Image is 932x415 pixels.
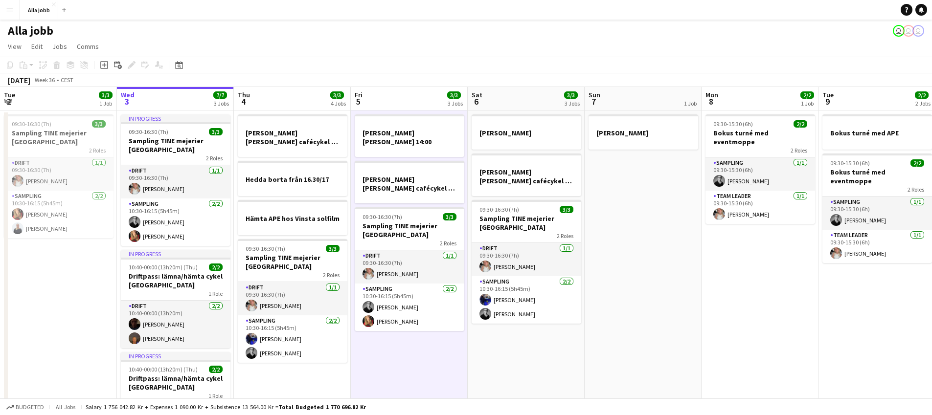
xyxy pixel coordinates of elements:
div: In progress09:30-16:30 (7h)3/3Sampling TINE mejerier [GEOGRAPHIC_DATA]2 RolesDrift1/109:30-16:30 ... [121,114,230,246]
span: 09:30-16:30 (7h) [363,213,402,220]
app-job-card: In progress10:40-00:00 (13h20m) (Thu)2/2Driftpass: lämna/hämta cykel [GEOGRAPHIC_DATA]1 RoleDrift... [121,250,230,348]
span: 09:30-16:30 (7h) [479,206,519,213]
h3: [PERSON_NAME] [PERSON_NAME] cafécykel - sthlm, [GEOGRAPHIC_DATA], cph [238,129,347,146]
div: In progress [121,352,230,360]
span: 2 [2,96,15,107]
a: View [4,40,25,53]
app-user-avatar: Stina Dahl [912,25,924,37]
span: 8 [704,96,718,107]
div: 1 Job [684,100,697,107]
span: Mon [705,90,718,99]
app-job-card: [PERSON_NAME] [589,114,698,150]
app-job-card: [PERSON_NAME] [472,114,581,150]
app-card-role: Sampling1/109:30-15:30 (6h)[PERSON_NAME] [822,197,932,230]
app-job-card: [PERSON_NAME] [PERSON_NAME] cafécykel - sthlm, [GEOGRAPHIC_DATA], cph [355,161,464,203]
span: 3/3 [560,206,573,213]
span: Edit [31,42,43,51]
span: 3/3 [564,91,578,99]
app-job-card: 09:30-15:30 (6h)2/2Bokus turné med eventmoppe2 RolesSampling1/109:30-15:30 (6h)[PERSON_NAME]Team ... [822,153,932,263]
h3: Bokus turné med eventmoppe [822,168,932,185]
h3: Sampling TINE mejerier [GEOGRAPHIC_DATA] [238,253,347,271]
span: 2 Roles [791,147,807,154]
h1: Alla jobb [8,23,53,38]
div: 3 Jobs [565,100,580,107]
div: 3 Jobs [214,100,229,107]
div: [PERSON_NAME] [PERSON_NAME] 14:00 [355,114,464,157]
span: Fri [355,90,363,99]
span: 10:40-00:00 (13h20m) (Thu) [129,263,198,271]
div: 09:30-16:30 (7h)3/3Sampling TINE mejerier [GEOGRAPHIC_DATA]2 RolesDrift1/109:30-16:30 (7h)[PERSON... [238,239,347,363]
span: 7/7 [213,91,227,99]
a: Comms [73,40,103,53]
a: Jobs [48,40,71,53]
app-job-card: 09:30-16:30 (7h)3/3Sampling TINE mejerier [GEOGRAPHIC_DATA]2 RolesDrift1/109:30-16:30 (7h)[PERSON... [355,207,464,331]
app-user-avatar: August Löfgren [903,25,914,37]
app-job-card: [PERSON_NAME] [PERSON_NAME] cafécykel - sthlm, [GEOGRAPHIC_DATA], cph [472,153,581,196]
h3: Bokus turné med APE [822,129,932,137]
span: 2/2 [915,91,929,99]
span: Sat [472,90,482,99]
app-card-role: Sampling2/210:30-16:15 (5h45m)[PERSON_NAME][PERSON_NAME] [121,198,230,246]
app-card-role: Sampling2/210:30-16:15 (5h45m)[PERSON_NAME][PERSON_NAME] [4,191,114,238]
span: 09:30-16:30 (7h) [12,120,51,128]
h3: [PERSON_NAME] [472,129,581,137]
span: Wed [121,90,135,99]
span: 2/2 [794,120,807,128]
span: 5 [353,96,363,107]
div: 2 Jobs [915,100,931,107]
div: 1 Job [99,100,112,107]
app-card-role: Drift1/109:30-16:30 (7h)[PERSON_NAME] [121,165,230,198]
button: Budgeted [5,402,45,413]
span: Sun [589,90,600,99]
app-job-card: [PERSON_NAME] [PERSON_NAME] cafécykel - sthlm, [GEOGRAPHIC_DATA], cph [238,114,347,157]
span: View [8,42,22,51]
h3: [PERSON_NAME] [PERSON_NAME] cafécykel - sthlm, [GEOGRAPHIC_DATA], cph [355,175,464,193]
span: 1 Role [208,290,223,297]
div: In progress [121,250,230,258]
div: [DATE] [8,75,30,85]
div: CEST [61,76,73,84]
span: 3/3 [447,91,461,99]
h3: [PERSON_NAME] [589,129,698,137]
a: Edit [27,40,46,53]
span: 7 [587,96,600,107]
div: 4 Jobs [331,100,346,107]
span: 4 [236,96,250,107]
span: 2/2 [209,366,223,373]
span: 3/3 [443,213,456,220]
span: 3/3 [92,120,106,128]
span: Week 36 [32,76,57,84]
app-card-role: Sampling2/210:30-16:15 (5h45m)[PERSON_NAME][PERSON_NAME] [238,315,347,363]
span: 3 [119,96,135,107]
app-job-card: Hedda borta från 16.30/17 [238,161,347,196]
app-card-role: Sampling2/210:30-16:15 (5h45m)[PERSON_NAME][PERSON_NAME] [355,284,464,331]
span: 3/3 [209,128,223,135]
app-job-card: 09:30-16:30 (7h)3/3Sampling TINE mejerier [GEOGRAPHIC_DATA]2 RolesDrift1/109:30-16:30 (7h)[PERSON... [4,114,114,238]
div: 09:30-15:30 (6h)2/2Bokus turné med eventmoppe2 RolesSampling1/109:30-15:30 (6h)[PERSON_NAME]Team ... [705,114,815,224]
span: 2 Roles [206,154,223,162]
span: 2 Roles [908,186,924,193]
h3: Driftpass: lämna/hämta cykel [GEOGRAPHIC_DATA] [121,374,230,392]
app-job-card: 09:30-16:30 (7h)3/3Sampling TINE mejerier [GEOGRAPHIC_DATA]2 RolesDrift1/109:30-16:30 (7h)[PERSON... [472,200,581,324]
span: 6 [470,96,482,107]
app-card-role: Drift1/109:30-16:30 (7h)[PERSON_NAME] [4,157,114,191]
h3: Hedda borta från 16.30/17 [238,175,347,184]
app-card-role: Drift1/109:30-16:30 (7h)[PERSON_NAME] [355,250,464,284]
span: 3/3 [99,91,113,99]
h3: [PERSON_NAME] [PERSON_NAME] cafécykel - sthlm, [GEOGRAPHIC_DATA], cph [472,168,581,185]
span: 1 Role [208,392,223,399]
app-card-role: Drift1/109:30-16:30 (7h)[PERSON_NAME] [472,243,581,276]
span: 2 Roles [323,271,340,279]
button: Alla jobb [20,0,58,20]
app-card-role: Team Leader1/109:30-15:30 (6h)[PERSON_NAME] [822,230,932,263]
span: Total Budgeted 1 770 696.82 kr [278,403,366,411]
app-card-role: Drift2/210:40-00:00 (13h20m)[PERSON_NAME][PERSON_NAME] [121,301,230,348]
app-job-card: Hämta APE hos Vinsta solfilm [238,200,347,235]
span: 2/2 [209,263,223,271]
